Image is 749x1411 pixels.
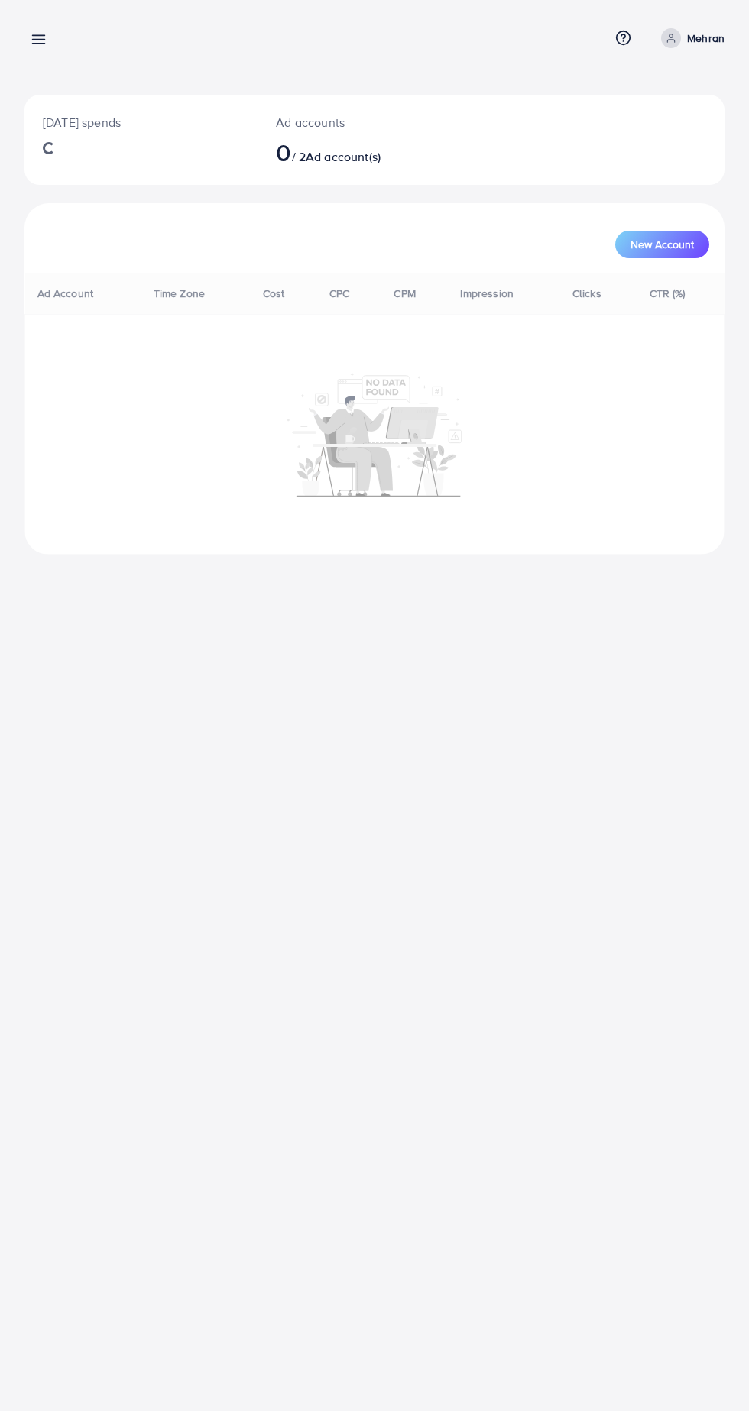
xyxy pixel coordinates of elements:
[687,29,725,47] p: Mehran
[615,231,709,258] button: New Account
[276,138,414,167] h2: / 2
[43,113,239,131] p: [DATE] spends
[276,113,414,131] p: Ad accounts
[306,148,381,165] span: Ad account(s)
[276,134,291,170] span: 0
[655,28,725,48] a: Mehran
[631,239,694,250] span: New Account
